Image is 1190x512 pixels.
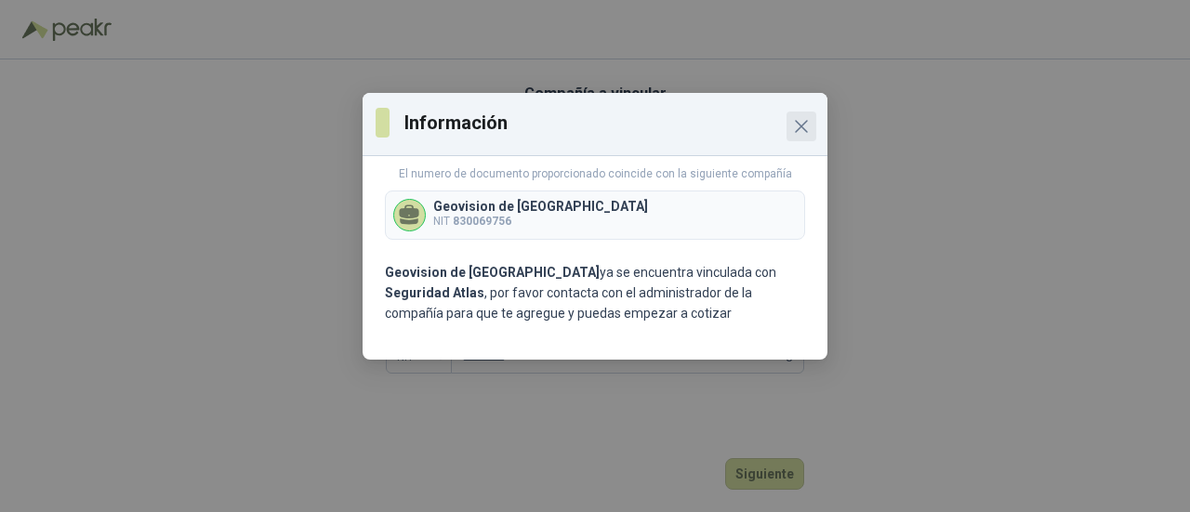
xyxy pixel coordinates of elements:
p: ya se encuentra vinculada con , por favor contacta con el administrador de la compañía para que t... [385,262,805,323]
p: NIT [433,213,648,230]
p: El numero de documento proporcionado coincide con la siguiente compañía [385,165,805,183]
p: Geovision de [GEOGRAPHIC_DATA] [433,200,648,213]
b: 830069756 [453,215,511,228]
h3: Información [404,109,814,137]
b: Seguridad Atlas [385,285,484,300]
b: Geovision de [GEOGRAPHIC_DATA] [385,265,600,280]
button: Close [787,112,816,141]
